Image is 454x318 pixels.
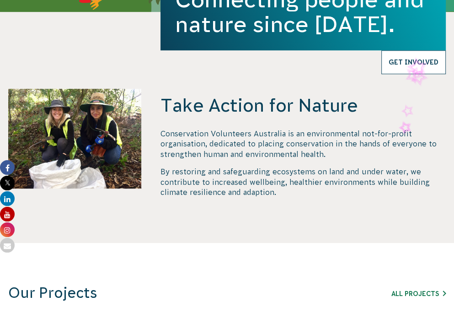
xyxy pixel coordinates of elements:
p: Conservation Volunteers Australia is an environmental not-for-profit organisation, dedicated to p... [160,129,446,159]
a: All Projects [391,290,446,297]
a: Get Involved [381,50,446,74]
h4: Take Action for Nature [160,93,446,117]
h3: Our Projects [8,284,331,302]
p: By restoring and safeguarding ecosystems on land and under water, we contribute to increased well... [160,167,446,197]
